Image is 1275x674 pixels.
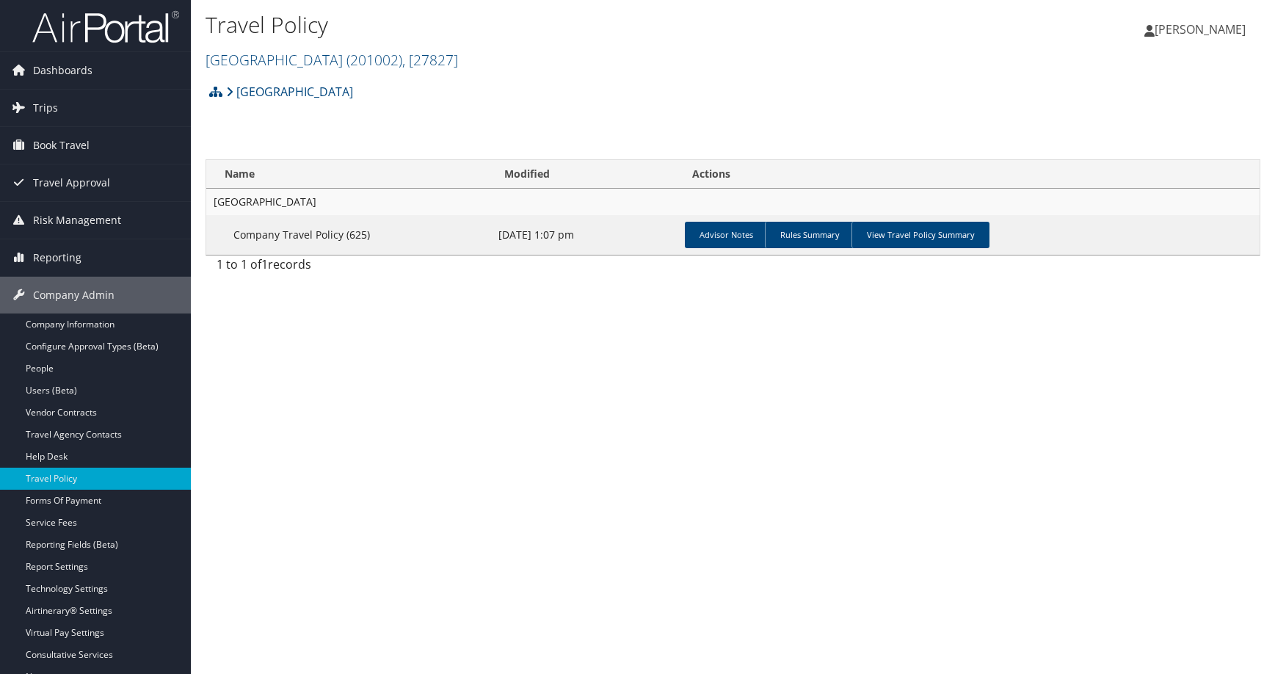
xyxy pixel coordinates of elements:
span: Dashboards [33,52,92,89]
span: ( 201002 ) [346,50,402,70]
td: Company Travel Policy (625) [206,215,491,255]
a: Advisor Notes [685,222,768,248]
a: [GEOGRAPHIC_DATA] [206,50,458,70]
a: View Travel Policy Summary [851,222,989,248]
div: 1 to 1 of records [217,256,458,280]
th: Actions [679,160,1260,189]
th: Modified: activate to sort column ascending [491,160,679,189]
span: Trips [33,90,58,126]
span: Reporting [33,239,81,276]
span: Travel Approval [33,164,110,201]
span: [PERSON_NAME] [1155,21,1246,37]
h1: Travel Policy [206,10,909,40]
span: Book Travel [33,127,90,164]
img: airportal-logo.png [32,10,179,44]
a: [GEOGRAPHIC_DATA] [226,77,353,106]
span: Risk Management [33,202,121,239]
a: Rules Summary [765,222,854,248]
a: [PERSON_NAME] [1144,7,1260,51]
span: 1 [261,256,268,272]
span: , [ 27827 ] [402,50,458,70]
td: [DATE] 1:07 pm [491,215,679,255]
td: [GEOGRAPHIC_DATA] [206,189,1260,215]
th: Name: activate to sort column ascending [206,160,491,189]
span: Company Admin [33,277,115,314]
